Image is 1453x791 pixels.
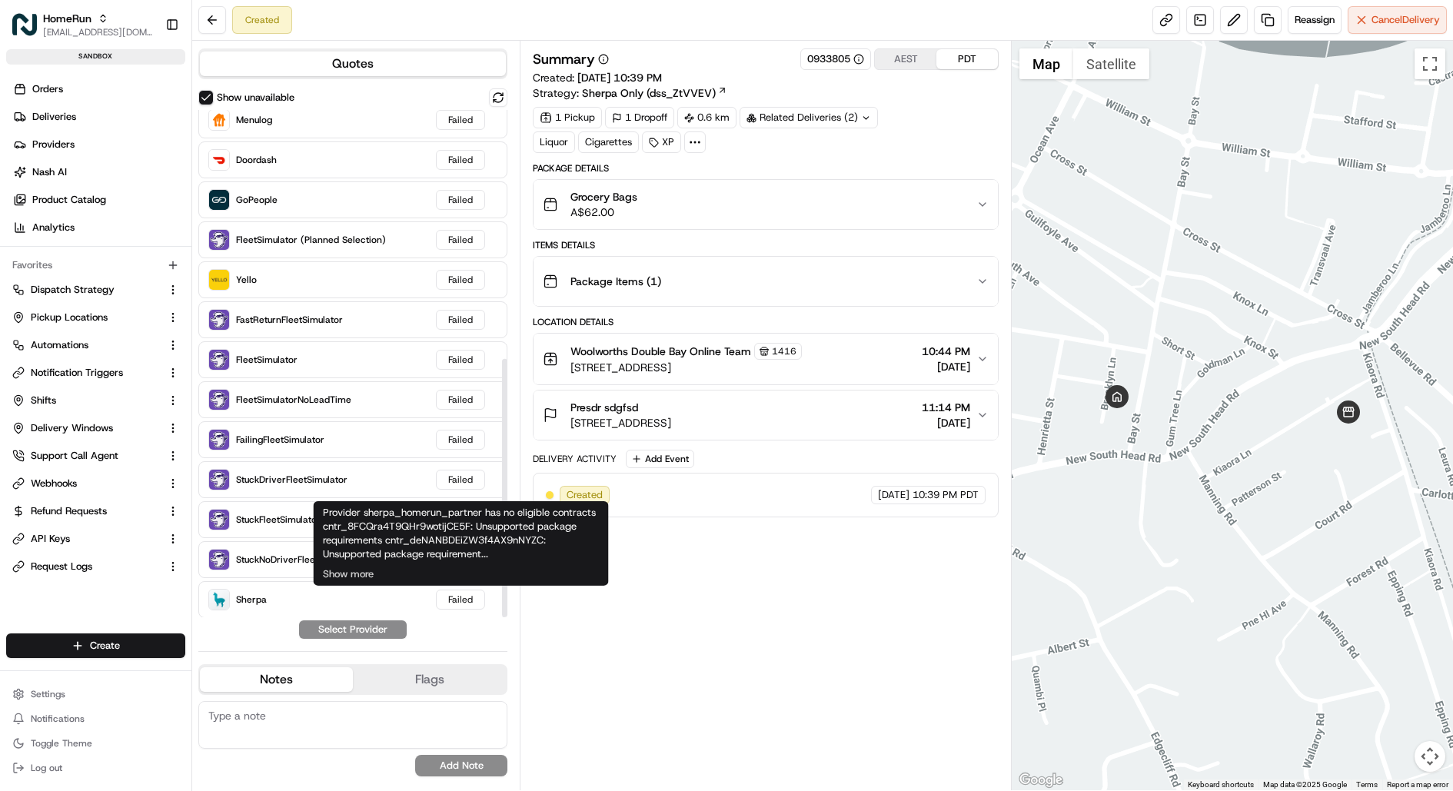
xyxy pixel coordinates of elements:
[922,359,970,374] span: [DATE]
[52,146,252,161] div: Start new chat
[1372,13,1440,27] span: Cancel Delivery
[1016,770,1066,790] img: Google
[12,338,161,352] a: Automations
[6,554,185,579] button: Request Logs
[807,52,864,66] button: 0933805
[6,160,191,184] a: Nash AI
[31,338,88,352] span: Automations
[436,110,485,130] div: Failed
[570,204,637,220] span: A$62.00
[145,222,247,238] span: API Documentation
[236,234,386,246] span: FleetSimulator (Planned Selection)
[436,590,485,610] div: Failed
[32,110,76,124] span: Deliveries
[12,12,37,37] img: HomeRun
[31,477,77,490] span: Webhooks
[12,532,161,546] a: API Keys
[436,390,485,410] div: Failed
[209,390,229,410] img: FleetSimulatorNoLeadTime
[209,350,229,370] img: FleetSimulator
[31,713,85,725] span: Notifications
[236,194,278,206] span: GoPeople
[533,162,999,174] div: Package Details
[32,82,63,96] span: Orders
[6,188,191,212] a: Product Catalog
[32,138,75,151] span: Providers
[12,283,161,297] a: Dispatch Strategy
[261,151,280,169] button: Start new chat
[236,593,267,606] span: Sherpa
[209,150,229,170] img: Doordash
[6,708,185,730] button: Notifications
[436,350,485,370] div: Failed
[6,132,191,157] a: Providers
[6,444,185,468] button: Support Call Agent
[43,11,91,26] button: HomeRun
[236,154,277,166] span: Doordash
[15,224,28,236] div: 📗
[31,394,56,407] span: Shifts
[875,49,936,69] button: AEST
[6,757,185,779] button: Log out
[6,527,185,551] button: API Keys
[922,400,970,415] span: 11:14 PM
[31,421,113,435] span: Delivery Windows
[6,253,185,278] div: Favorites
[570,189,637,204] span: Grocery Bags
[922,344,970,359] span: 10:44 PM
[6,77,191,101] a: Orders
[209,230,229,250] img: FleetSimulator (Planned Selection)
[236,394,351,406] span: FleetSimulatorNoLeadTime
[534,391,998,440] button: Presdr sdgfsd[STREET_ADDRESS]11:14 PM[DATE]
[570,274,661,289] span: Package Items ( 1 )
[31,688,65,700] span: Settings
[436,430,485,450] div: Failed
[217,91,294,105] label: Show unavailable
[533,70,662,85] span: Created:
[936,49,998,69] button: PDT
[582,85,727,101] a: Sherpa Only (dss_ZtVVEV)
[577,71,662,85] span: [DATE] 10:39 PM
[43,26,153,38] button: [EMAIL_ADDRESS][DOMAIN_NAME]
[534,180,998,229] button: Grocery BagsA$62.00
[209,310,229,330] img: FastReturnFleetSimulator
[236,513,321,526] span: StuckFleetSimulator
[124,216,253,244] a: 💻API Documentation
[209,430,229,450] img: FailingFleetSimulator
[6,6,159,43] button: HomeRunHomeRun[EMAIL_ADDRESS][DOMAIN_NAME]
[1415,48,1445,79] button: Toggle fullscreen view
[31,222,118,238] span: Knowledge Base
[1348,6,1447,34] button: CancelDelivery
[200,667,353,692] button: Notes
[6,215,191,240] a: Analytics
[436,310,485,330] div: Failed
[31,449,118,463] span: Support Call Agent
[6,499,185,523] button: Refund Requests
[1188,779,1254,790] button: Keyboard shortcuts
[534,257,998,306] button: Package Items (1)
[153,260,186,271] span: Pylon
[32,165,67,179] span: Nash AI
[533,85,727,101] div: Strategy:
[533,316,999,328] div: Location Details
[32,221,75,234] span: Analytics
[436,470,485,490] div: Failed
[236,114,272,126] span: Menulog
[436,190,485,210] div: Failed
[878,488,909,502] span: [DATE]
[31,532,70,546] span: API Keys
[1295,13,1335,27] span: Reassign
[6,105,191,129] a: Deliveries
[922,415,970,430] span: [DATE]
[12,421,161,435] a: Delivery Windows
[677,107,736,128] div: 0.6 km
[642,131,681,153] div: XP
[31,311,108,324] span: Pickup Locations
[236,553,359,566] span: StuckNoDriverFleetSimulator
[1356,780,1378,789] a: Terms
[534,334,998,384] button: Woolworths Double Bay Online Team1416[STREET_ADDRESS]10:44 PM[DATE]
[236,314,343,326] span: FastReturnFleetSimulator
[52,161,195,174] div: We're available if you need us!
[12,449,161,463] a: Support Call Agent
